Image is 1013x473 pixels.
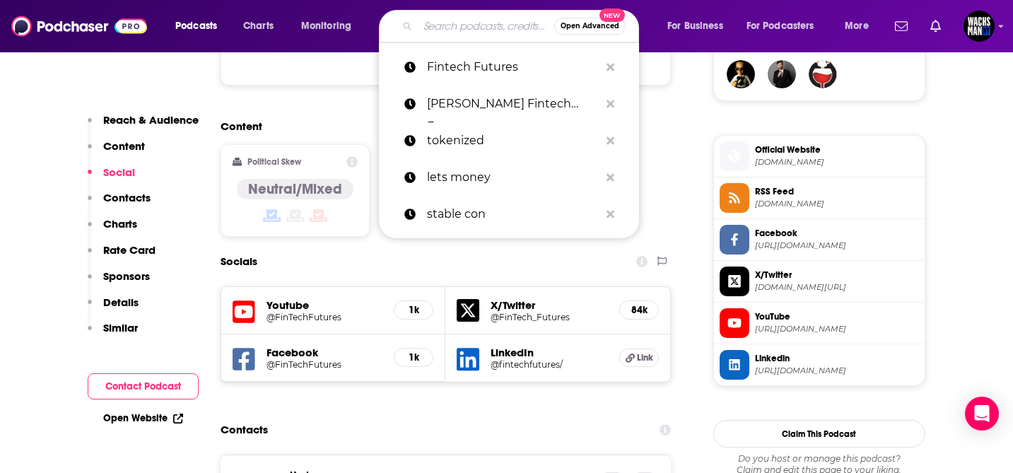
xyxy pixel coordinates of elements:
span: https://www.youtube.com/@FinTechFutures [755,324,919,334]
img: carltonjohnson060 [809,60,837,88]
span: Link [637,352,653,363]
button: Social [88,165,135,192]
p: Details [103,296,139,309]
img: User Profile [964,11,995,42]
button: Contacts [88,191,151,217]
span: Linkedin [755,352,919,365]
h5: 84k [631,304,647,316]
p: Fintech Futures [427,49,599,86]
a: Link [619,349,659,367]
span: Monitoring [301,16,351,36]
button: Reach & Audience [88,113,199,139]
a: Show notifications dropdown [925,14,947,38]
h2: Socials [221,248,257,275]
span: Do you host or manage this podcast? [713,453,925,465]
h5: 1k [406,304,421,316]
h5: Facebook [267,346,383,359]
button: Similar [88,321,138,347]
a: tokenized [379,122,639,159]
a: lets money [379,159,639,196]
button: Open AdvancedNew [554,18,626,35]
button: Claim This Podcast [713,420,925,448]
span: For Business [667,16,723,36]
button: open menu [737,15,835,37]
button: open menu [657,15,741,37]
a: @FinTechFutures [267,312,383,322]
img: timeshifted [727,60,755,88]
span: Official Website [755,144,919,156]
button: open menu [165,15,235,37]
span: https://www.linkedin.com/company/fintechfutures/ [755,366,919,376]
p: Reach & Audience [103,113,199,127]
span: Logged in as WachsmanNY [964,11,995,42]
span: More [845,16,869,36]
span: New [599,8,625,22]
p: stable con [427,196,599,233]
button: Sponsors [88,269,150,296]
span: Charts [243,16,274,36]
button: Rate Card [88,243,156,269]
h2: Contacts [221,416,268,443]
p: Content [103,139,145,153]
button: Details [88,296,139,322]
button: Content [88,139,145,165]
h2: Content [221,119,660,133]
p: Rate Card [103,243,156,257]
a: RSS Feed[DOMAIN_NAME] [720,183,919,213]
span: https://www.facebook.com/FinTechFutures [755,240,919,251]
a: Linkedin[URL][DOMAIN_NAME] [720,350,919,380]
a: [PERSON_NAME] Fintech Futures [379,86,639,122]
img: JohirMia [768,60,796,88]
span: feeds.soundcloud.com [755,199,919,209]
span: For Podcasters [746,16,814,36]
h5: 1k [406,351,421,363]
span: fintechfutures.com [755,157,919,168]
p: Charts [103,217,137,230]
p: Sponsors [103,269,150,283]
p: Social [103,165,135,179]
h5: Youtube [267,298,383,312]
span: Open Advanced [561,23,619,30]
span: RSS Feed [755,185,919,198]
h5: X/Twitter [491,298,608,312]
p: lets money [427,159,599,196]
a: YouTube[URL][DOMAIN_NAME] [720,308,919,338]
button: open menu [835,15,886,37]
span: Podcasts [175,16,217,36]
a: X/Twitter[DOMAIN_NAME][URL] [720,267,919,296]
span: YouTube [755,310,919,323]
a: Official Website[DOMAIN_NAME] [720,141,919,171]
h4: Neutral/Mixed [248,180,342,198]
a: stable con [379,196,639,233]
p: tokenized [427,122,599,159]
span: Facebook [755,227,919,240]
p: Contacts [103,191,151,204]
button: Show profile menu [964,11,995,42]
a: Open Website [103,412,183,424]
span: X/Twitter [755,269,919,281]
div: Open Intercom Messenger [965,397,999,431]
div: Search podcasts, credits, & more... [392,10,652,42]
a: @FinTech_Futures [491,312,608,322]
button: Charts [88,217,137,243]
a: Fintech Futures [379,49,639,86]
h5: @fintechfutures/ [491,359,608,370]
a: Facebook[URL][DOMAIN_NAME] [720,225,919,255]
img: Podchaser - Follow, Share and Rate Podcasts [11,13,147,40]
h5: LinkedIn [491,346,608,359]
button: open menu [291,15,370,37]
input: Search podcasts, credits, & more... [418,15,554,37]
a: Charts [234,15,282,37]
button: Contact Podcast [88,373,199,399]
p: Similar [103,321,138,334]
h2: Political Skew [247,157,301,167]
p: Heather Sugg Fintech Futures [427,86,599,122]
a: @FinTechFutures [267,359,383,370]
